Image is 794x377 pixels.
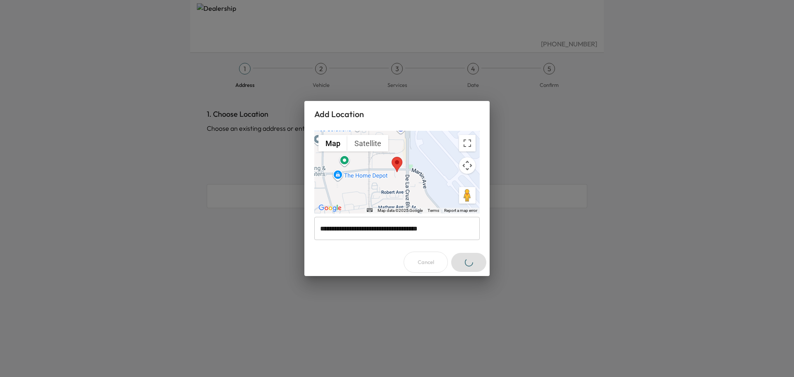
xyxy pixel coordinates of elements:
h2: Add Location [304,101,490,127]
button: Show street map [318,135,347,151]
a: Terms (opens in new tab) [428,208,439,213]
a: Report a map error [444,208,477,213]
button: Keyboard shortcuts [367,208,373,212]
a: Open this area in Google Maps (opens a new window) [316,203,344,214]
button: Show satellite imagery [347,135,388,151]
span: Map data ©2025 Google [378,208,423,213]
button: Drag Pegman onto the map to open Street View [459,187,476,204]
button: Toggle fullscreen view [459,135,476,151]
button: Map camera controls [459,157,476,174]
img: Google [316,203,344,214]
